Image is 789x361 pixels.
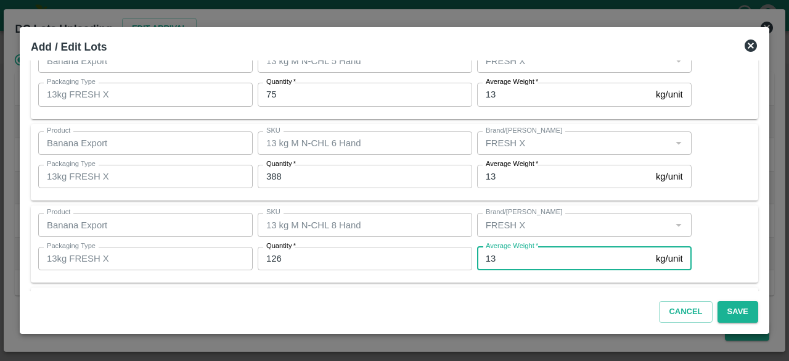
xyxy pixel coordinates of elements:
input: Create Brand/Marka [481,135,668,151]
label: SKU [266,126,280,136]
label: Brand/[PERSON_NAME] [486,126,562,136]
label: Average Weight [486,77,538,87]
label: Quantity [266,159,296,169]
p: kg/unit [656,88,683,101]
label: Brand/[PERSON_NAME] [486,207,562,217]
label: SKU [266,207,280,217]
p: kg/unit [656,170,683,183]
button: Cancel [659,301,712,323]
label: Brand/[PERSON_NAME] [486,289,562,299]
button: Save [717,301,758,323]
input: Create Brand/Marka [481,217,668,233]
label: Packaging Type [47,241,96,251]
b: Add / Edit Lots [31,41,107,53]
label: Packaging Type [47,77,96,87]
label: Product [47,126,70,136]
label: Product [47,289,70,299]
label: SKU [266,289,280,299]
input: Create Brand/Marka [481,53,668,69]
label: Average Weight [486,241,538,251]
p: kg/unit [656,252,683,265]
label: Product [47,207,70,217]
label: Average Weight [486,159,538,169]
label: Packaging Type [47,159,96,169]
label: Quantity [266,241,296,251]
label: Quantity [266,77,296,87]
